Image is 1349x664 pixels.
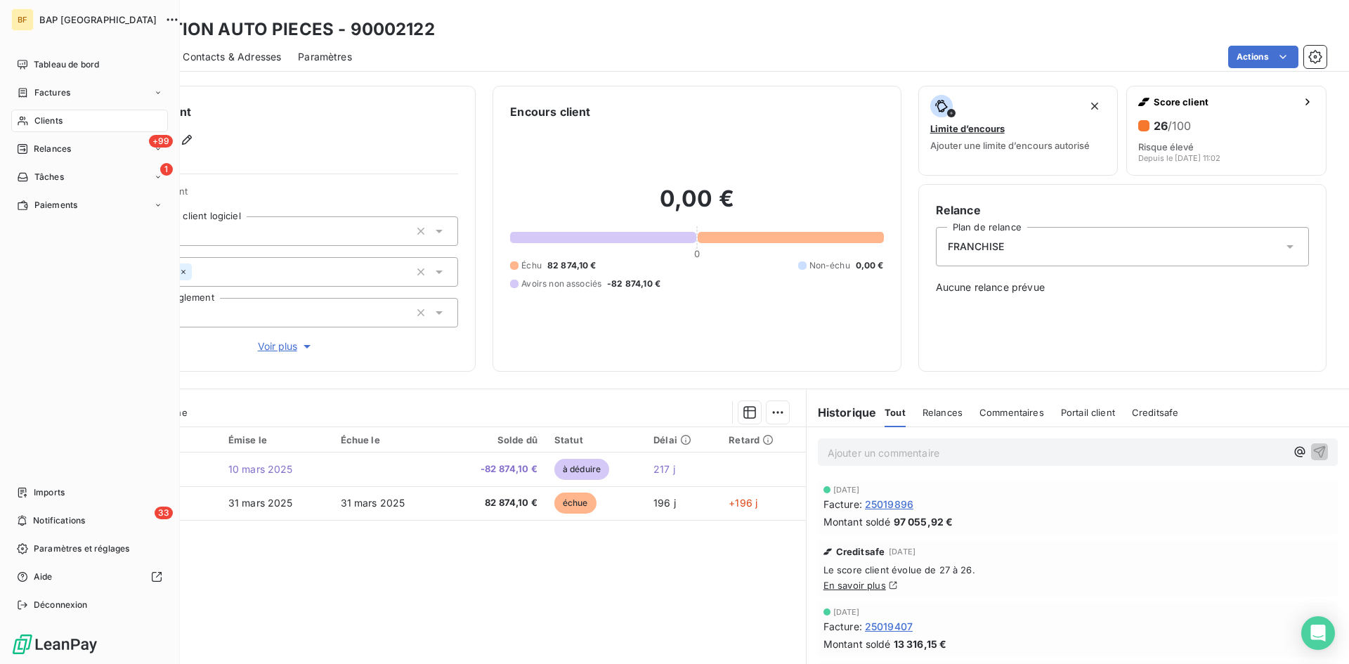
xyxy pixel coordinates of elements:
div: Délai [653,434,712,445]
span: 33 [155,507,173,519]
h3: SOLUTION AUTO PIECES - 90002122 [124,17,435,42]
span: Relances [34,143,71,155]
button: Voir plus [113,339,458,354]
span: Le score client évolue de 27 à 26. [823,564,1332,575]
h6: Informations client [85,103,458,120]
span: Creditsafe [836,546,885,557]
button: Score client26/100Risque élevéDepuis le [DATE] 11:02 [1126,86,1327,176]
span: Commentaires [979,407,1044,418]
span: Score client [1154,96,1296,108]
span: Facture : [823,619,862,634]
span: FRANCHISE [948,240,1004,254]
button: Actions [1228,46,1298,68]
span: Montant soldé [823,637,891,651]
span: Échu [521,259,542,272]
span: Montant soldé [823,514,891,529]
span: Notifications [33,514,85,527]
span: 0,00 € [856,259,884,272]
div: BF [11,8,34,31]
span: Ajouter une limite d’encours autorisé [930,140,1090,151]
span: Propriétés Client [113,185,458,205]
input: Ajouter une valeur [192,266,203,278]
span: 31 mars 2025 [228,497,293,509]
span: 31 mars 2025 [341,497,405,509]
a: Aide [11,566,168,588]
h6: Historique [807,404,877,421]
div: Échue le [341,434,436,445]
span: 25019896 [865,497,913,512]
span: Contacts & Adresses [183,50,281,64]
h6: Encours client [510,103,590,120]
span: 82 874,10 € [452,496,537,510]
span: 196 j [653,497,676,509]
span: Tâches [34,171,64,183]
span: Clients [34,115,63,127]
span: Imports [34,486,65,499]
span: BAP [GEOGRAPHIC_DATA] [39,14,157,25]
img: Logo LeanPay [11,633,98,656]
div: Open Intercom Messenger [1301,616,1335,650]
span: +99 [149,135,173,148]
span: Factures [34,86,70,99]
span: à déduire [554,459,609,480]
span: Déconnexion [34,599,88,611]
span: -82 874,10 € [607,278,660,290]
span: Tout [885,407,906,418]
span: 13 316,15 € [894,637,947,651]
span: Relances [923,407,963,418]
span: Depuis le [DATE] 11:02 [1138,154,1220,162]
span: Facture : [823,497,862,512]
div: Émise le [228,434,324,445]
span: Portail client [1061,407,1115,418]
span: 0 [694,248,700,259]
span: Paiements [34,199,77,211]
span: Paramètres et réglages [34,542,129,555]
span: Risque élevé [1138,141,1194,152]
div: Statut [554,434,637,445]
span: 25019407 [865,619,913,634]
div: Retard [729,434,797,445]
span: Tableau de bord [34,58,99,71]
span: 82 874,10 € [547,259,597,272]
span: échue [554,493,597,514]
a: En savoir plus [823,580,886,591]
span: [DATE] [889,547,915,556]
div: Solde dû [452,434,537,445]
span: Aide [34,571,53,583]
span: Paramètres [298,50,352,64]
span: 1 [160,163,173,176]
span: [DATE] [833,608,860,616]
h2: 0,00 € [510,185,883,227]
span: -82 874,10 € [452,462,537,476]
span: Avoirs non associés [521,278,601,290]
span: Aucune relance prévue [936,280,1309,294]
span: /100 [1168,119,1191,133]
span: 97 055,92 € [894,514,953,529]
span: +196 j [729,497,757,509]
span: Non-échu [809,259,850,272]
span: [DATE] [833,486,860,494]
span: Limite d’encours [930,123,1005,134]
span: 10 mars 2025 [228,463,293,475]
span: Voir plus [258,339,314,353]
span: 217 j [653,463,675,475]
h6: 26 [1154,119,1191,133]
button: Limite d’encoursAjouter une limite d’encours autorisé [918,86,1119,176]
span: Creditsafe [1132,407,1179,418]
h6: Relance [936,202,1309,219]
